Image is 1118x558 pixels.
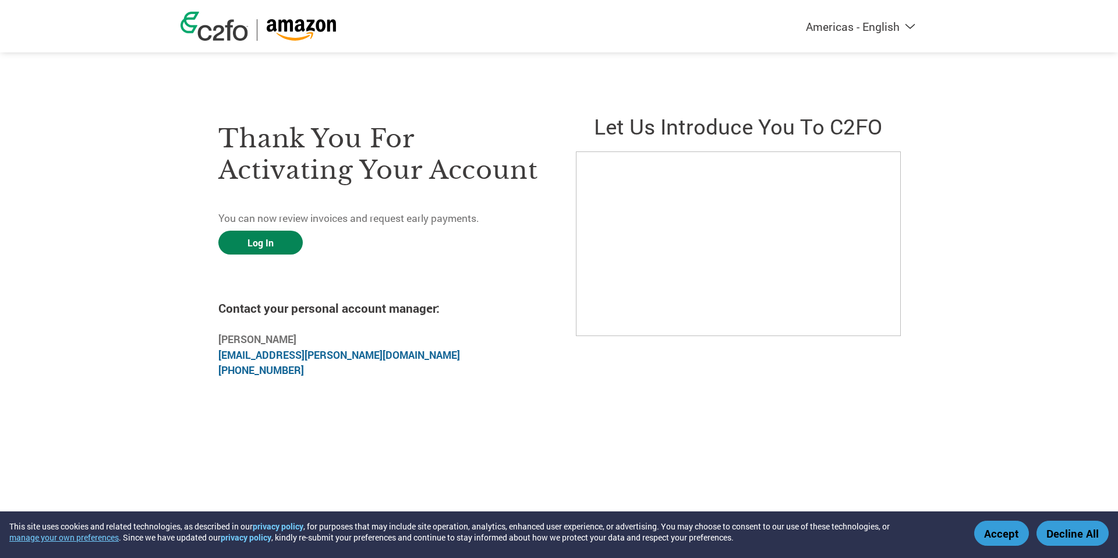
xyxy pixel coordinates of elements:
a: [PHONE_NUMBER] [218,363,304,377]
h2: Let us introduce you to C2FO [576,112,900,140]
a: privacy policy [253,521,303,532]
button: manage your own preferences [9,532,119,543]
div: This site uses cookies and related technologies, as described in our , for purposes that may incl... [9,521,957,543]
img: Amazon [266,19,337,41]
iframe: C2FO Introduction Video [576,151,901,336]
button: Accept [974,521,1029,546]
button: Decline All [1036,521,1109,546]
h3: Thank you for activating your account [218,123,542,186]
h4: Contact your personal account manager: [218,300,542,316]
a: [EMAIL_ADDRESS][PERSON_NAME][DOMAIN_NAME] [218,348,460,362]
b: [PERSON_NAME] [218,333,296,346]
p: You can now review invoices and request early payments. [218,211,542,226]
img: c2fo logo [181,12,248,41]
a: privacy policy [221,532,271,543]
a: Log In [218,231,303,255]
